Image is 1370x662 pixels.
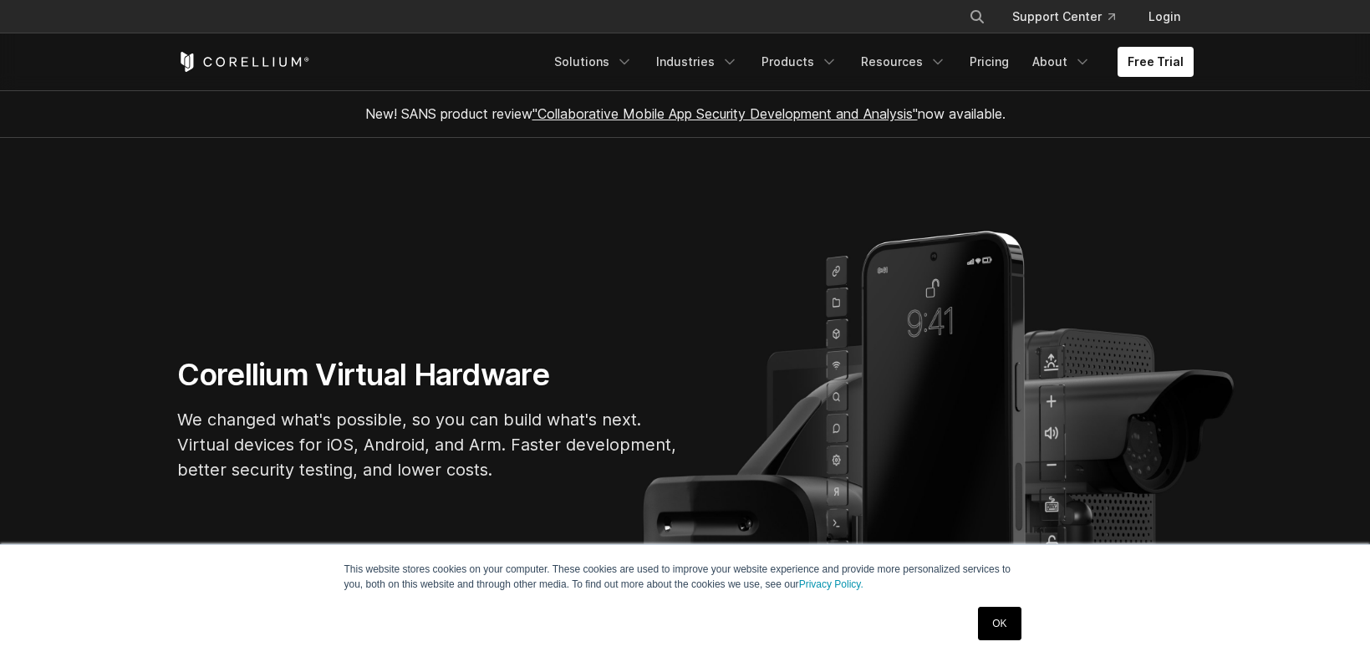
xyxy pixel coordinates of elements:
a: "Collaborative Mobile App Security Development and Analysis" [532,105,918,122]
a: Resources [851,47,956,77]
div: Navigation Menu [949,2,1194,32]
button: Search [962,2,992,32]
a: OK [978,607,1021,640]
p: We changed what's possible, so you can build what's next. Virtual devices for iOS, Android, and A... [177,407,679,482]
p: This website stores cookies on your computer. These cookies are used to improve your website expe... [344,562,1026,592]
h1: Corellium Virtual Hardware [177,356,679,394]
a: Pricing [960,47,1019,77]
a: Corellium Home [177,52,310,72]
a: About [1022,47,1101,77]
a: Support Center [999,2,1128,32]
a: Products [751,47,848,77]
a: Free Trial [1118,47,1194,77]
span: New! SANS product review now available. [365,105,1006,122]
a: Solutions [544,47,643,77]
a: Industries [646,47,748,77]
a: Privacy Policy. [799,578,863,590]
a: Login [1135,2,1194,32]
div: Navigation Menu [544,47,1194,77]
